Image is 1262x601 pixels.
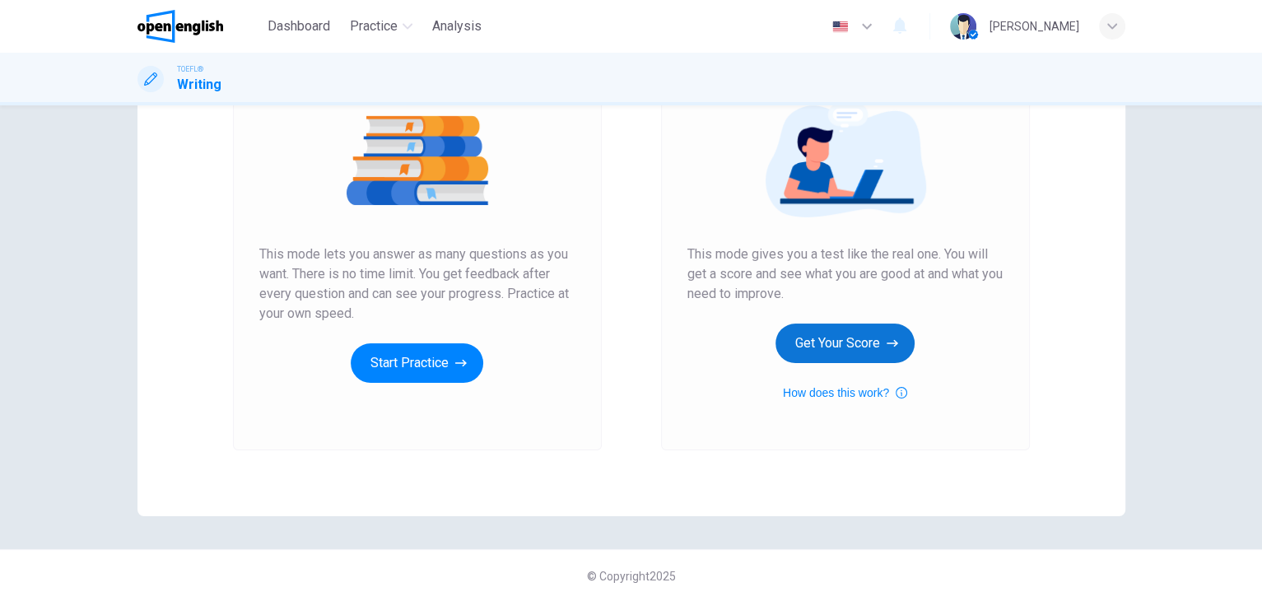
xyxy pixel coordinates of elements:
[137,10,224,43] img: OpenEnglish logo
[783,383,907,403] button: How does this work?
[177,75,221,95] h1: Writing
[177,63,203,75] span: TOEFL®
[990,16,1079,36] div: [PERSON_NAME]
[587,570,676,583] span: © Copyright 2025
[830,21,850,33] img: en
[261,12,337,41] button: Dashboard
[687,245,1004,304] span: This mode gives you a test like the real one. You will get a score and see what you are good at a...
[343,12,419,41] button: Practice
[351,343,483,383] button: Start Practice
[426,12,488,41] button: Analysis
[268,16,330,36] span: Dashboard
[137,10,262,43] a: OpenEnglish logo
[775,324,915,363] button: Get Your Score
[259,245,575,324] span: This mode lets you answer as many questions as you want. There is no time limit. You get feedback...
[350,16,398,36] span: Practice
[950,13,976,40] img: Profile picture
[432,16,482,36] span: Analysis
